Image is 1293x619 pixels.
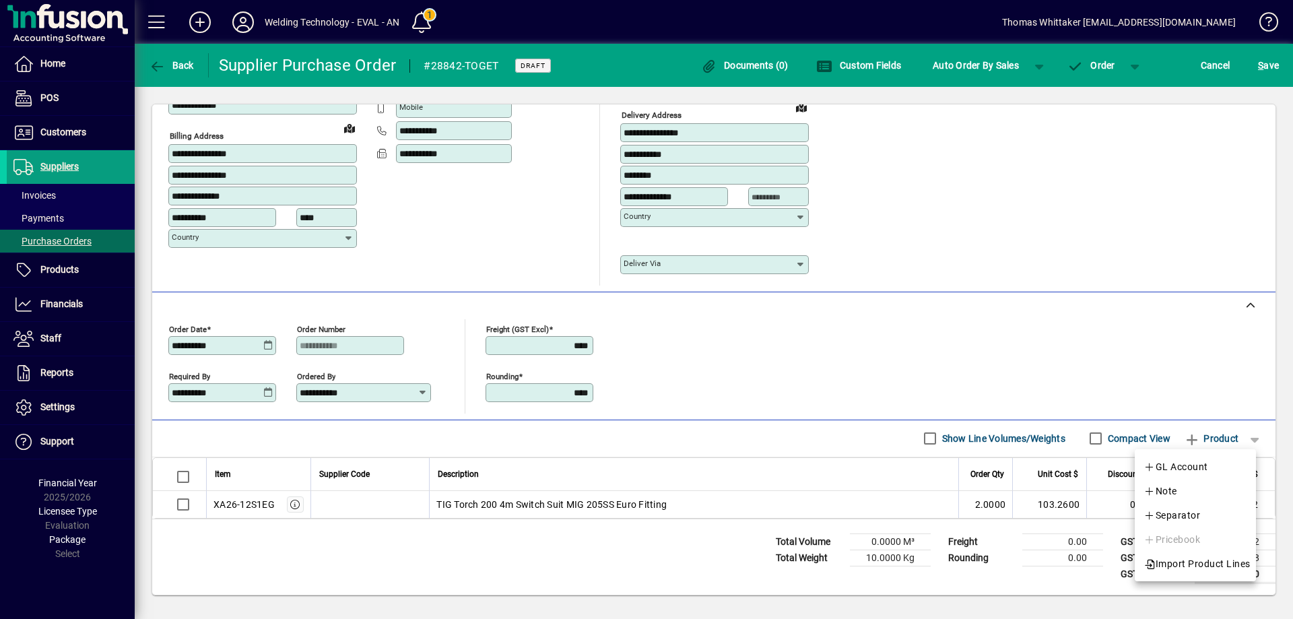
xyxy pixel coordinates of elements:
button: Import Product Lines [1135,552,1256,576]
button: GL Account [1135,455,1256,479]
span: Note [1143,483,1177,499]
span: Import Product Lines [1143,556,1251,572]
button: Separator [1135,503,1256,527]
span: Separator [1143,507,1200,523]
span: GL Account [1143,459,1208,475]
button: Note [1135,479,1256,503]
button: Pricebook [1135,527,1256,552]
span: Pricebook [1143,531,1200,548]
